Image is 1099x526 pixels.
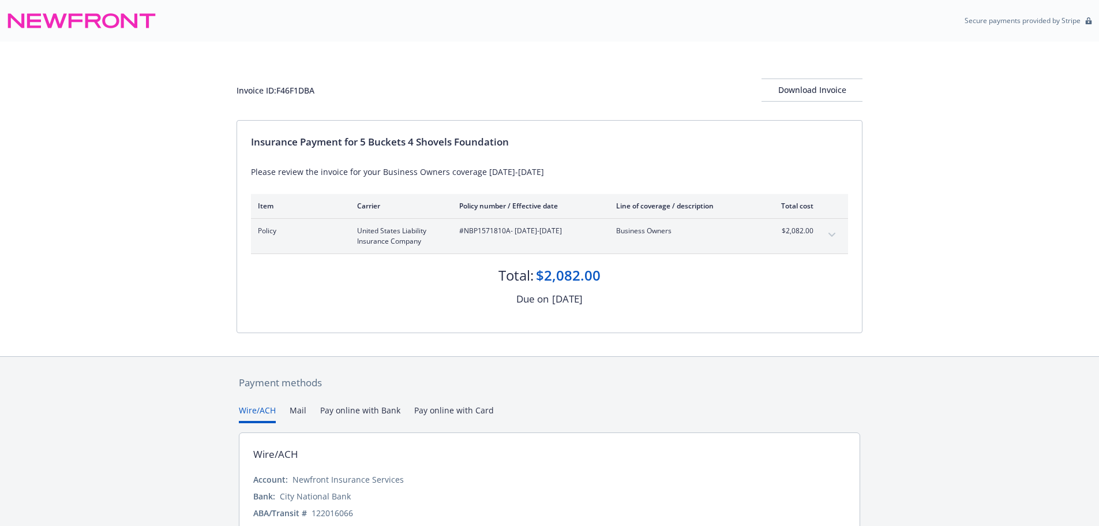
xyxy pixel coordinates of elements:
[290,404,306,423] button: Mail
[251,135,848,150] div: Insurance Payment for 5 Buckets 4 Shovels Foundation
[258,201,339,211] div: Item
[770,226,813,236] span: $2,082.00
[280,490,351,502] div: City National Bank
[965,16,1081,25] p: Secure payments provided by Stripe
[459,201,598,211] div: Policy number / Effective date
[237,84,314,96] div: Invoice ID: F46F1DBA
[823,226,841,244] button: expand content
[616,226,752,236] span: Business Owners
[762,79,862,102] button: Download Invoice
[253,507,307,519] div: ABA/Transit #
[292,473,404,486] div: Newfront Insurance Services
[498,266,534,285] div: Total:
[251,166,848,178] div: Please review the invoice for your Business Owners coverage [DATE]-[DATE]
[536,266,601,285] div: $2,082.00
[251,219,848,253] div: PolicyUnited States Liability Insurance Company#NBP1571810A- [DATE]-[DATE]Business Owners$2,082.0...
[459,226,598,236] span: #NBP1571810A - [DATE]-[DATE]
[253,473,288,486] div: Account:
[258,226,339,236] span: Policy
[239,404,276,423] button: Wire/ACH
[616,201,752,211] div: Line of coverage / description
[357,201,441,211] div: Carrier
[320,404,400,423] button: Pay online with Bank
[357,226,441,247] span: United States Liability Insurance Company
[414,404,494,423] button: Pay online with Card
[312,507,353,519] div: 122016066
[770,201,813,211] div: Total cost
[552,292,583,307] div: [DATE]
[762,79,862,101] div: Download Invoice
[239,375,860,390] div: Payment methods
[516,292,549,307] div: Due on
[253,447,298,462] div: Wire/ACH
[253,490,275,502] div: Bank:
